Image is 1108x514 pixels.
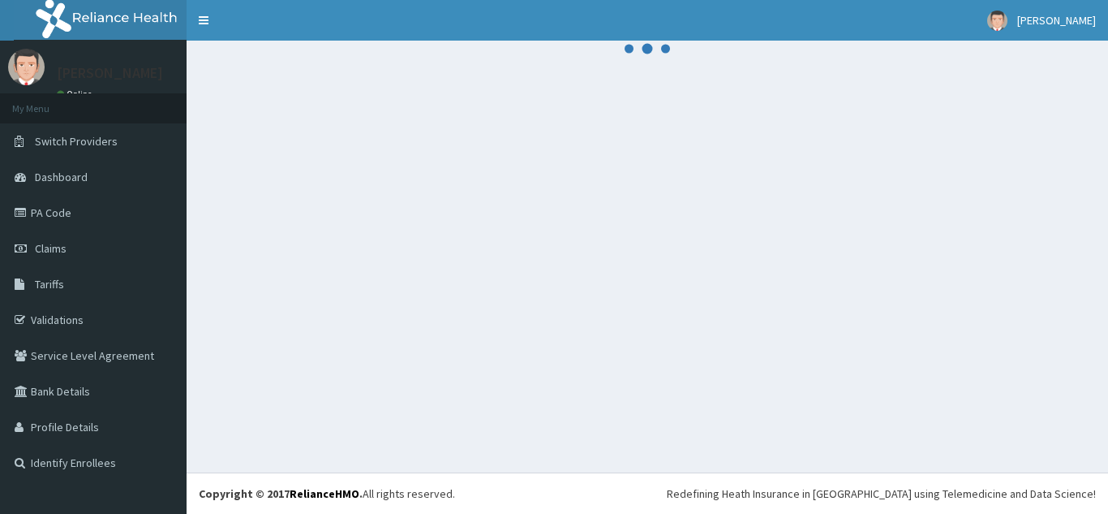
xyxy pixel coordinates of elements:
[1017,13,1096,28] span: [PERSON_NAME]
[987,11,1007,31] img: User Image
[623,24,672,73] svg: audio-loading
[199,486,363,501] strong: Copyright © 2017 .
[187,473,1108,514] footer: All rights reserved.
[290,486,359,501] a: RelianceHMO
[57,89,96,100] a: Online
[667,486,1096,502] div: Redefining Heath Insurance in [GEOGRAPHIC_DATA] using Telemedicine and Data Science!
[35,134,118,149] span: Switch Providers
[35,277,64,292] span: Tariffs
[35,170,88,184] span: Dashboard
[57,66,163,80] p: [PERSON_NAME]
[8,49,45,85] img: User Image
[35,241,67,256] span: Claims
